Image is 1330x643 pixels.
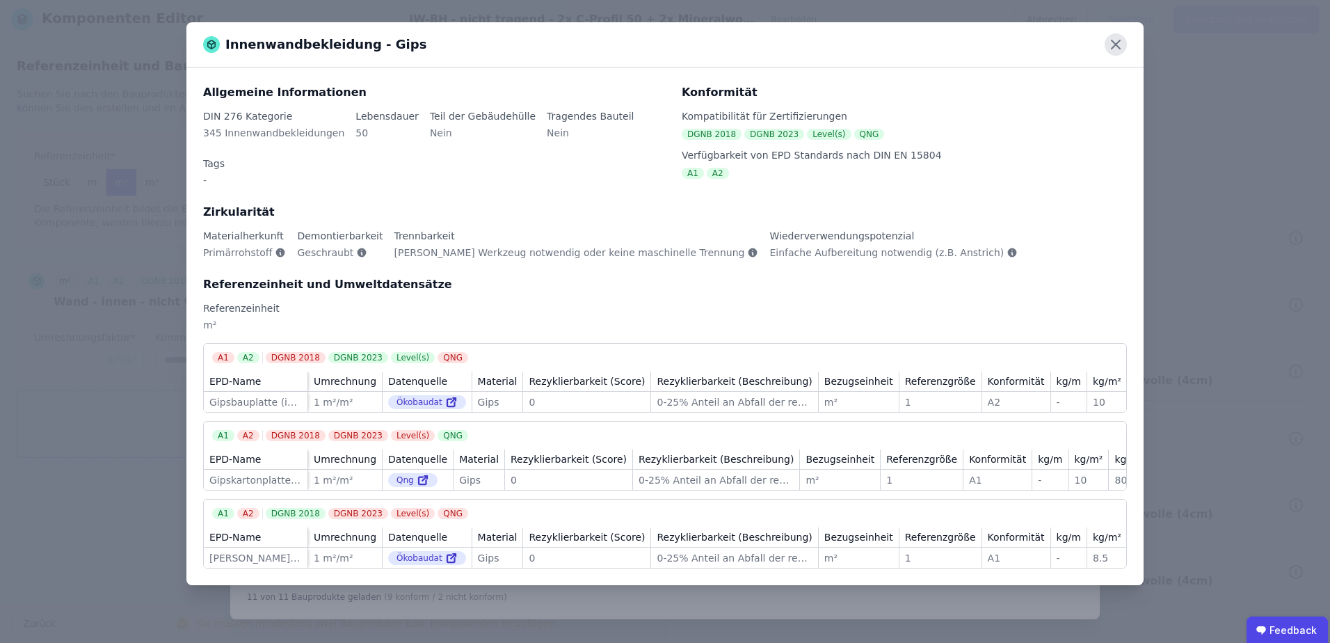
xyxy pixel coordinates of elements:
div: Datenquelle [388,452,447,466]
div: Datenquelle [388,374,447,388]
div: m² [824,395,893,409]
div: 345 Innenwandbekleidungen [203,126,344,151]
div: QNG [438,352,468,363]
div: Tags [203,157,225,170]
div: 0-25% Anteil an Abfall der recycled wird [639,473,794,487]
div: Material [478,530,518,544]
div: 1 m²/m² [314,395,376,409]
div: 0-25% Anteil an Abfall der recycled wird [657,395,812,409]
div: Gips [459,473,499,487]
div: 1 [886,473,957,487]
div: Rezyklierbarkeit (Beschreibung) [657,374,812,388]
div: DGNB 2018 [266,430,326,441]
div: Nein [547,126,634,151]
div: A1 [212,352,234,363]
div: 8.5 [1093,551,1121,565]
div: kg/m² [1093,530,1121,544]
div: DIN 276 Kategorie [203,109,344,123]
div: Datenquelle [388,530,447,544]
div: Referenzgröße [886,452,957,466]
div: Level(s) [391,508,435,519]
span: Einfache Aufbereitung notwendig (z.B. Anstrich) [769,246,1004,260]
div: Umrechnung [314,530,376,544]
div: 10 [1093,395,1121,409]
div: [PERSON_NAME] Gipskartonplatten GKB Bauplatte und GKBI Bauplatte imprägniert 12,5 mm [209,551,302,565]
div: A1 [212,508,234,519]
div: kg/m² [1075,452,1103,466]
div: Gips [478,395,518,409]
div: Umrechnung [314,452,376,466]
div: 1 m²/m² [314,551,376,565]
span: Geschraubt [297,246,353,260]
div: Teil der Gebäudehülle [430,109,536,123]
div: QNG [438,430,468,441]
div: 50 [355,126,419,151]
div: kg/m³ [1114,452,1143,466]
div: kg/m [1038,452,1062,466]
div: - [1038,473,1062,487]
div: 0 [511,473,627,487]
div: Level(s) [807,129,851,140]
div: A2 [707,168,729,179]
div: A1 [682,168,704,179]
div: DGNB 2023 [744,129,804,140]
div: 1 [905,551,976,565]
div: A2 [237,430,259,441]
div: Innenwandbekleidung - Gips [203,35,426,54]
div: EPD-Name [209,374,261,388]
div: Level(s) [391,352,435,363]
div: 0-25% Anteil an Abfall der recycled wird [657,551,812,565]
div: 1 [905,395,976,409]
div: m² [824,551,893,565]
div: m² [203,318,1127,343]
div: Qng [388,473,438,487]
div: Ökobaudat [388,395,466,409]
div: Demontierbarkeit [297,229,383,243]
div: - [1057,551,1081,565]
div: kg/m [1057,530,1081,544]
div: Rezyklierbarkeit (Score) [529,530,645,544]
div: 0 [529,395,645,409]
div: Kompatibilität für Zertifizierungen [682,109,1127,123]
div: Rezyklierbarkeit (Score) [511,452,627,466]
div: 800 [1114,473,1143,487]
div: Level(s) [391,430,435,441]
div: Gipsbauplatte (imprägniert, 12,5mm) [209,395,302,409]
div: Verfügbarkeit von EPD Standards nach DIN EN 15804 [682,148,1127,162]
div: - [203,173,225,198]
div: Lebensdauer [355,109,419,123]
div: Trennbarkeit [394,229,759,243]
div: DGNB 2023 [328,430,388,441]
div: Materialherkunft [203,229,286,243]
div: Konformität [969,452,1026,466]
div: 1 m²/m² [314,473,376,487]
div: DGNB 2018 [682,129,742,140]
div: Referenzeinheit und Umweltdatensätze [203,276,1127,293]
span: Primärrohstoff [203,246,272,260]
div: DGNB 2023 [328,352,388,363]
div: Referenzgröße [905,530,976,544]
div: Zirkularität [203,204,1127,221]
div: m² [806,473,874,487]
div: Gipskartonplatte (imprägniert) (Dicke 1,25 cm) [209,473,302,487]
div: DGNB 2018 [266,508,326,519]
div: Allgemeine Informationen [203,84,665,101]
div: Konformität [682,84,1127,101]
div: - [1057,395,1081,409]
div: Referenzeinheit [203,301,1127,315]
div: A1 [988,551,1045,565]
div: A1 [969,473,1026,487]
div: Konformität [988,374,1045,388]
div: A1 [212,430,234,441]
div: Bezugseinheit [806,452,874,466]
div: DGNB 2023 [328,508,388,519]
div: Gips [478,551,518,565]
div: 0 [529,551,645,565]
div: QNG [854,129,885,140]
div: Tragendes Bauteil [547,109,634,123]
div: EPD-Name [209,530,261,544]
div: QNG [438,508,468,519]
div: Referenzgröße [905,374,976,388]
div: kg/m [1057,374,1081,388]
div: Konformität [988,530,1045,544]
